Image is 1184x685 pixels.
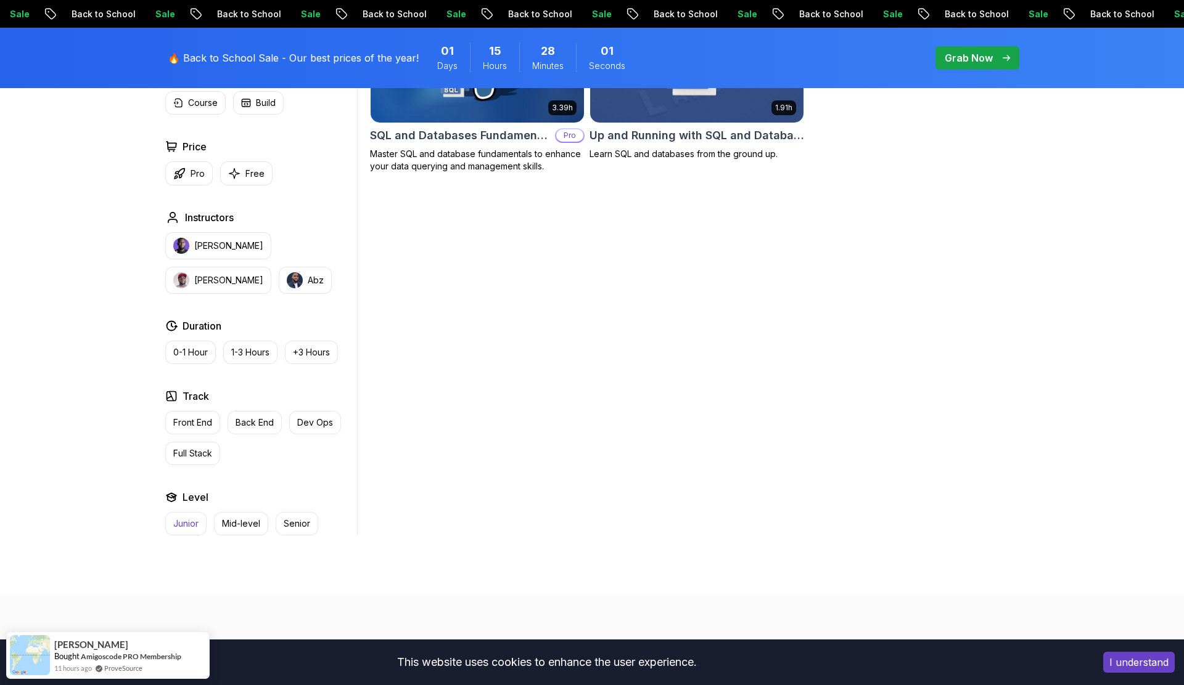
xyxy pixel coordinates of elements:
p: Sale [1015,8,1054,20]
img: instructor img [287,272,303,288]
button: Junior [165,512,207,535]
p: 1-3 Hours [231,346,269,359]
p: +3 Hours [293,346,330,359]
span: Days [437,60,458,72]
span: 1 Seconds [601,43,614,60]
p: Learn SQL and databases from the ground up. [590,148,804,160]
p: 1.91h [775,103,792,113]
span: Hours [483,60,507,72]
p: Abz [308,274,324,286]
p: Sale [433,8,472,20]
p: Dev Ops [297,416,333,429]
h2: Track [183,389,209,403]
p: Full Stack [173,447,212,460]
span: [PERSON_NAME] [54,639,128,650]
p: Back to School [203,8,287,20]
h2: Instructors [185,210,234,225]
h2: SQL and Databases Fundamentals [370,127,550,144]
div: This website uses cookies to enhance the user experience. [9,649,1085,676]
p: Back to School [640,8,724,20]
p: Build [256,97,276,109]
p: Back to School [931,8,1015,20]
button: Course [165,91,226,115]
p: Pro [191,168,205,180]
span: Minutes [532,60,564,72]
p: 0-1 Hour [173,346,208,359]
p: Grab Now [945,51,993,65]
p: Back to School [1077,8,1161,20]
p: Front End [173,416,212,429]
p: Sale [869,8,909,20]
img: provesource social proof notification image [10,635,50,675]
p: Course [188,97,218,109]
button: instructor img[PERSON_NAME] [165,232,271,259]
button: instructor imgAbz [279,267,332,294]
p: Mid-level [222,517,260,530]
h2: Up and Running with SQL and Databases [590,127,804,144]
button: 0-1 Hour [165,341,216,364]
p: Senior [284,517,310,530]
p: Sale [724,8,763,20]
span: 11 hours ago [54,663,92,673]
p: Back to School [58,8,142,20]
button: Back End [228,411,282,434]
button: Front End [165,411,220,434]
p: [PERSON_NAME] [194,240,263,252]
button: Dev Ops [289,411,341,434]
p: Master SQL and database fundamentals to enhance your data querying and management skills. [370,148,585,172]
img: instructor img [173,238,189,254]
button: Mid-level [214,512,268,535]
p: 3.39h [552,103,573,113]
button: +3 Hours [285,341,338,364]
button: Full Stack [165,442,220,465]
h2: Level [183,490,208,505]
button: Accept cookies [1103,652,1175,673]
p: Back to School [786,8,869,20]
button: instructor img[PERSON_NAME] [165,267,271,294]
p: Sale [142,8,181,20]
button: Senior [276,512,318,535]
button: Build [233,91,284,115]
span: 1 Days [441,43,454,60]
button: Pro [165,161,213,185]
p: 🔥 Back to School Sale - Our best prices of the year! [168,51,419,65]
p: Junior [173,517,199,530]
h2: Price [183,139,207,154]
span: 28 Minutes [541,43,555,60]
p: [PERSON_NAME] [194,274,263,286]
a: ProveSource [104,663,142,673]
img: instructor img [173,272,189,288]
h2: Duration [183,318,221,333]
p: Back to School [349,8,433,20]
span: Seconds [589,60,625,72]
p: Sale [578,8,618,20]
p: Back to School [495,8,578,20]
a: Amigoscode PRO Membership [81,652,181,661]
p: Sale [287,8,327,20]
span: 15 Hours [489,43,501,60]
button: 1-3 Hours [223,341,277,364]
p: Pro [556,129,583,142]
p: Free [245,168,265,180]
span: Bought [54,651,80,661]
p: Back End [236,416,274,429]
button: Free [220,161,273,185]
